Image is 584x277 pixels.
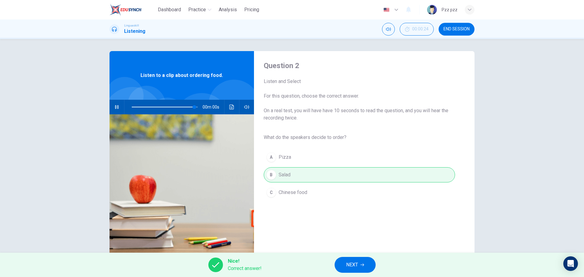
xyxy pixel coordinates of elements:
h1: Listening [124,28,145,35]
button: Practice [186,4,214,15]
span: Analysis [219,6,237,13]
span: Pricing [244,6,259,13]
span: END SESSION [443,27,470,32]
span: Listen and Select [264,78,455,85]
img: Listen to a clip about ordering food. [109,114,254,262]
span: Practice [188,6,206,13]
span: On a real test, you will have have 10 seconds to read the question, and you will hear the recordi... [264,107,455,122]
span: 00m 00s [203,100,224,114]
img: EduSynch logo [109,4,141,16]
button: Analysis [216,4,239,15]
span: Correct answer! [228,265,262,272]
span: Linguaskill [124,23,139,28]
button: Click to see the audio transcription [227,100,237,114]
div: Mute [382,23,395,36]
span: NEXT [346,261,358,269]
span: Nice! [228,258,262,265]
h4: Question 2 [264,61,455,71]
button: END SESSION [439,23,474,36]
button: Dashboard [155,4,183,15]
button: 00:00:24 [400,23,434,36]
span: For this question, choose the correct answer. [264,92,455,100]
span: Dashboard [158,6,181,13]
img: Profile picture [427,5,437,15]
div: Hide [400,23,434,36]
span: 00:00:24 [412,27,429,32]
button: Pricing [242,4,262,15]
div: Pzz pzz [442,6,457,13]
span: Listen to a clip about ordering food. [141,72,223,79]
div: Open Intercom Messenger [563,256,578,271]
button: NEXT [335,257,376,273]
img: en [383,8,390,12]
a: EduSynch logo [109,4,155,16]
span: What do the speakers decide to order? [264,134,455,141]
